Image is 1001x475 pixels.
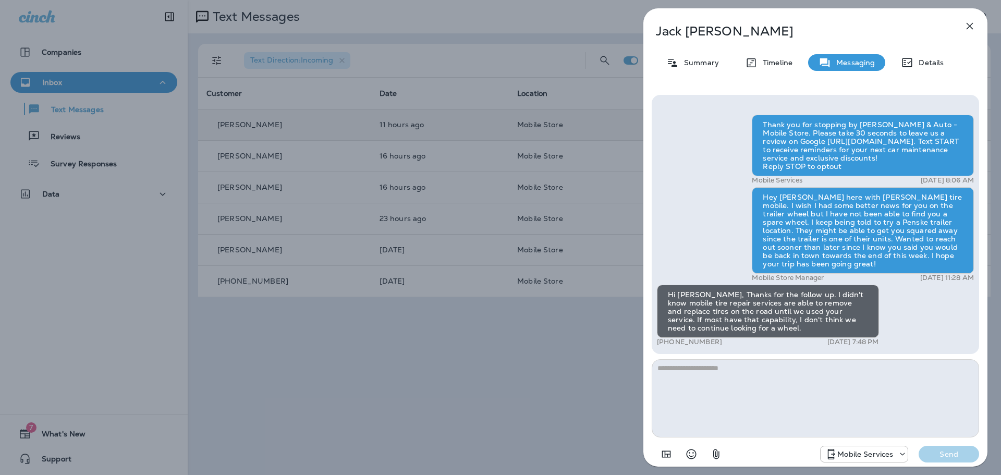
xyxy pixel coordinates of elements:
p: Messaging [831,58,875,67]
p: Summary [679,58,719,67]
p: [DATE] 8:06 AM [921,176,974,185]
p: Jack [PERSON_NAME] [656,24,941,39]
div: Hey [PERSON_NAME] here with [PERSON_NAME] tire mobile. I wish I had some better news for you on t... [752,187,974,274]
p: [DATE] 7:48 PM [827,338,879,346]
div: Hi [PERSON_NAME], Thanks for the follow up. I didn't know mobile tire repair services are able to... [657,285,879,338]
div: Thank you for stopping by [PERSON_NAME] & Auto - Mobile Store. Please take 30 seconds to leave us... [752,115,974,176]
p: [DATE] 11:28 AM [920,274,974,282]
p: Mobile Store Manager [752,274,824,282]
p: [PHONE_NUMBER] [657,338,722,346]
p: Mobile Services [752,176,802,185]
p: Timeline [758,58,792,67]
p: Details [913,58,944,67]
div: +1 (402) 537-0264 [821,448,908,460]
button: Select an emoji [681,444,702,465]
p: Mobile Services [837,450,893,458]
button: Add in a premade template [656,444,677,465]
